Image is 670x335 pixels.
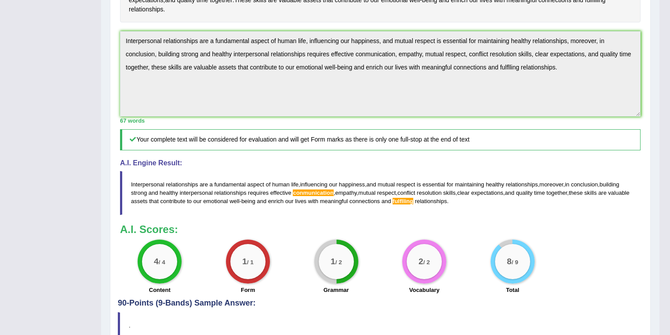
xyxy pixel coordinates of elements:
[270,189,291,196] span: effective
[486,181,504,188] span: healthy
[242,257,247,266] big: 1
[367,181,376,188] span: and
[247,259,254,266] small: / 1
[417,189,441,196] span: resolution
[131,189,147,196] span: strong
[565,181,569,188] span: in
[447,181,453,188] span: for
[266,181,271,188] span: of
[329,181,337,188] span: our
[320,198,348,204] span: meaningful
[160,189,178,196] span: healthy
[193,198,202,204] span: our
[214,189,246,196] span: relationships
[210,181,213,188] span: a
[598,189,607,196] span: are
[159,259,165,266] small: / 4
[569,189,583,196] span: these
[571,181,598,188] span: conclusion
[378,181,395,188] span: mutual
[516,189,533,196] span: quality
[295,198,306,204] span: lives
[335,189,357,196] span: empathy
[154,257,159,266] big: 4
[285,198,294,204] span: our
[423,259,430,266] small: / 2
[417,181,421,188] span: is
[187,198,192,204] span: to
[393,198,413,204] span: Possible spelling mistake found. (did you mean: fulfilling)
[268,198,284,204] span: enrich
[471,189,503,196] span: expectations
[505,189,514,196] span: and
[534,189,545,196] span: time
[203,198,228,204] span: emotional
[422,181,445,188] span: essential
[229,198,239,204] span: well
[506,181,538,188] span: relationships
[457,189,470,196] span: clear
[506,286,519,294] label: Total
[166,181,198,188] span: relationships
[120,129,641,150] h5: Your complete text will be considered for evaluation and will get Form marks as there is only one...
[257,198,266,204] span: and
[419,257,423,266] big: 2
[382,198,391,204] span: and
[507,257,512,266] big: 8
[300,181,328,188] span: influencing
[272,181,290,188] span: human
[455,181,484,188] span: maintaining
[608,189,629,196] span: valuable
[120,117,641,125] div: 67 words
[241,198,255,204] span: being
[129,5,164,14] span: Click to see word definition
[180,189,213,196] span: interpersonal
[377,189,396,196] span: respect
[308,198,318,204] span: with
[120,223,178,235] b: A.I. Scores:
[293,189,333,196] span: Possible spelling mistake found. (did you mean: communication)
[584,189,597,196] span: skills
[324,286,349,294] label: Grammar
[241,286,255,294] label: Form
[120,159,641,167] h4: A.I. Engine Result:
[539,181,563,188] span: moreover
[358,189,375,196] span: mutual
[200,181,208,188] span: are
[350,198,380,204] span: connections
[291,181,299,188] span: life
[120,171,641,215] blockquote: , , , , , , , , , , , - .
[415,198,447,204] span: relationships
[397,181,415,188] span: respect
[248,189,269,196] span: requires
[149,189,158,196] span: and
[131,181,164,188] span: Interpersonal
[248,181,264,188] span: aspect
[149,198,159,204] span: that
[149,286,171,294] label: Content
[512,259,518,266] small: / 9
[331,257,335,266] big: 1
[131,198,148,204] span: assets
[546,189,567,196] span: together
[335,259,342,266] small: / 2
[600,181,619,188] span: building
[397,189,415,196] span: conflict
[160,198,186,204] span: contribute
[409,286,440,294] label: Vocabulary
[443,189,455,196] span: skills
[339,181,365,188] span: happiness
[214,181,246,188] span: fundamental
